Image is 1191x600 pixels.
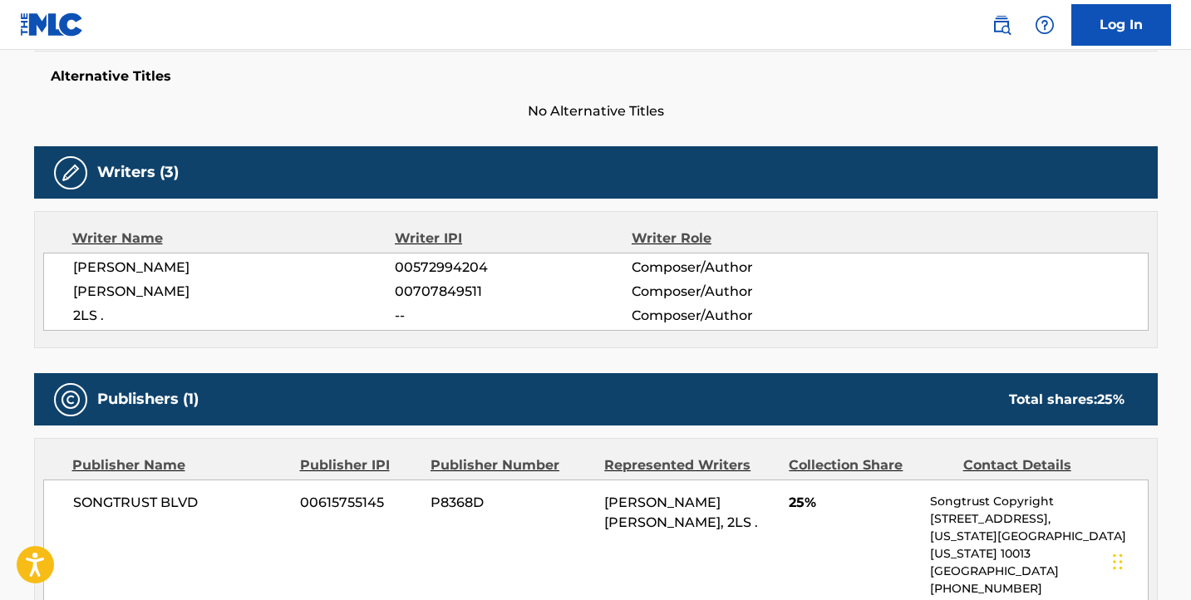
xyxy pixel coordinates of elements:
h5: Alternative Titles [51,68,1141,85]
span: SONGTRUST BLVD [73,493,288,513]
span: 00707849511 [395,282,631,302]
img: help [1035,15,1055,35]
img: Publishers [61,390,81,410]
div: Publisher IPI [300,455,418,475]
div: Publisher Name [72,455,288,475]
span: P8368D [431,493,592,513]
span: Composer/Author [632,258,847,278]
img: search [992,15,1011,35]
span: [PERSON_NAME] [PERSON_NAME], 2LS . [604,494,758,530]
span: [PERSON_NAME] [73,282,396,302]
div: Help [1028,8,1061,42]
span: [PERSON_NAME] [73,258,396,278]
span: 00615755145 [300,493,418,513]
iframe: Chat Widget [1108,520,1191,600]
div: Writer Role [632,229,847,248]
h5: Publishers (1) [97,390,199,409]
img: Writers [61,163,81,183]
span: Composer/Author [632,282,847,302]
div: Publisher Number [431,455,592,475]
p: [STREET_ADDRESS], [930,510,1147,528]
span: 2LS . [73,306,396,326]
p: [PHONE_NUMBER] [930,580,1147,598]
p: [US_STATE][GEOGRAPHIC_DATA][US_STATE] 10013 [930,528,1147,563]
div: Writer IPI [395,229,632,248]
div: Drag [1113,537,1123,587]
a: Log In [1071,4,1171,46]
div: Collection Share [789,455,950,475]
img: MLC Logo [20,12,84,37]
span: No Alternative Titles [34,101,1158,121]
p: [GEOGRAPHIC_DATA] [930,563,1147,580]
span: 25% [789,493,918,513]
span: -- [395,306,631,326]
span: 00572994204 [395,258,631,278]
div: Contact Details [963,455,1125,475]
h5: Writers (3) [97,163,179,182]
div: Writer Name [72,229,396,248]
a: Public Search [985,8,1018,42]
p: Songtrust Copyright [930,493,1147,510]
div: Represented Writers [604,455,776,475]
span: Composer/Author [632,306,847,326]
div: Total shares: [1009,390,1125,410]
span: 25 % [1097,391,1125,407]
